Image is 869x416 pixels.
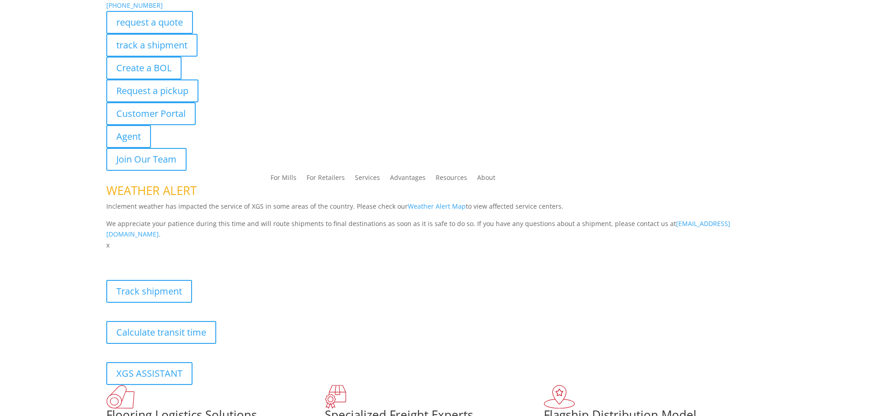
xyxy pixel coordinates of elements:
a: For Retailers [307,174,345,184]
a: Weather Alert Map [408,202,466,211]
a: For Mills [271,174,297,184]
a: Request a pickup [106,79,198,102]
a: track a shipment [106,34,198,57]
a: [PHONE_NUMBER] [106,1,163,10]
p: x [106,240,763,251]
p: Inclement weather has impacted the service of XGS in some areas of the country. Please check our ... [106,201,763,218]
a: request a quote [106,11,193,34]
a: Advantages [390,174,426,184]
a: Calculate transit time [106,321,216,344]
img: xgs-icon-total-supply-chain-intelligence-red [106,385,135,409]
a: Resources [436,174,467,184]
a: About [477,174,495,184]
p: We appreciate your patience during this time and will route shipments to final destinations as so... [106,218,763,240]
a: Services [355,174,380,184]
a: Customer Portal [106,102,196,125]
img: xgs-icon-focused-on-flooring-red [325,385,346,409]
a: Join Our Team [106,148,187,171]
b: Visibility, transparency, and control for your entire supply chain. [106,252,310,261]
a: XGS ASSISTANT [106,362,193,385]
a: Track shipment [106,280,192,303]
img: xgs-icon-flagship-distribution-model-red [544,385,575,409]
a: Agent [106,125,151,148]
a: Create a BOL [106,57,182,79]
span: WEATHER ALERT [106,182,197,199]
